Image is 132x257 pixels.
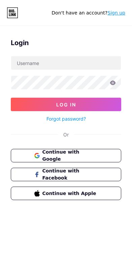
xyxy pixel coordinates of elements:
[46,115,86,122] a: Forgot password?
[42,149,98,163] span: Continue with Google
[11,38,121,48] div: Login
[56,102,76,107] span: Log In
[11,149,121,162] button: Continue with Google
[11,168,121,181] button: Continue with Facebook
[107,10,125,15] a: Sign up
[63,131,69,138] div: Or
[42,167,98,182] span: Continue with Facebook
[42,190,98,197] span: Continue with Apple
[11,98,121,111] button: Log In
[11,187,121,200] button: Continue with Apple
[11,56,121,70] input: Username
[52,9,125,17] div: Don't have an account?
